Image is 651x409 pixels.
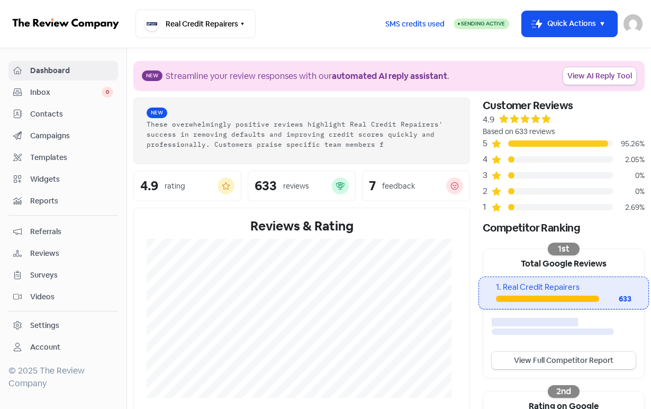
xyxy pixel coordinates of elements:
[483,97,645,113] div: Customer Reviews
[30,65,113,76] span: Dashboard
[283,181,309,192] div: reviews
[142,70,162,81] span: New
[133,171,241,201] a: 4.9rating
[385,19,445,30] span: SMS credits used
[613,186,645,197] div: 0%
[147,108,167,118] span: New
[483,220,645,236] div: Competitor Ranking
[8,126,118,146] a: Campaigns
[30,342,60,353] div: Account
[332,70,447,82] b: automated AI reply assistant
[382,181,415,192] div: feedback
[8,83,118,102] a: Inbox 0
[30,226,113,237] span: Referrals
[8,191,118,211] a: Reports
[8,337,118,357] a: Account
[599,294,631,305] div: 633
[548,385,580,398] div: 2nd
[8,222,118,242] a: Referrals
[483,113,494,126] div: 4.9
[369,180,376,192] div: 7
[30,291,113,303] span: Videos
[30,174,113,185] span: Widgets
[483,185,491,198] div: 2
[623,14,643,33] img: User
[454,17,509,30] a: Sending Active
[492,352,636,369] a: View Full Competitor Report
[140,180,158,192] div: 4.9
[8,170,118,189] a: Widgets
[613,202,645,213] div: 2.69%
[496,281,631,294] div: 1. Real Credit Repairers
[483,201,491,214] div: 1
[8,265,118,285] a: Surveys
[248,171,356,201] a: 633reviews
[147,217,457,236] div: Reviews & Rating
[30,87,102,98] span: Inbox
[362,171,470,201] a: 7feedback
[30,152,113,163] span: Templates
[30,320,59,331] div: Settings
[613,154,645,165] div: 2.05%
[102,87,113,97] span: 0
[8,287,118,307] a: Videos
[147,119,457,149] div: These overwhelmingly positive reviews highlight Real Credit Repairers' success in removing defaul...
[461,20,505,27] span: Sending Active
[30,270,113,281] span: Surveys
[483,249,644,277] div: Total Google Reviews
[8,244,118,263] a: Reviews
[613,138,645,149] div: 95.26%
[8,61,118,81] a: Dashboard
[376,17,454,29] a: SMS credits used
[30,195,113,207] span: Reports
[30,248,113,259] span: Reviews
[255,180,277,192] div: 633
[8,148,118,167] a: Templates
[613,170,645,181] div: 0%
[548,243,580,255] div: 1st
[135,10,256,38] button: Real Credit Repairers
[522,11,617,37] button: Quick Actions
[30,130,113,141] span: Campaigns
[30,109,113,120] span: Contacts
[8,316,118,335] a: Settings
[166,70,449,83] div: Streamline your review responses with our .
[483,137,491,150] div: 5
[8,364,118,390] div: © 2025 The Review Company
[483,169,491,182] div: 3
[483,153,491,166] div: 4
[563,67,636,85] a: View AI Reply Tool
[8,104,118,124] a: Contacts
[165,181,185,192] div: rating
[483,126,645,137] div: Based on 633 reviews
